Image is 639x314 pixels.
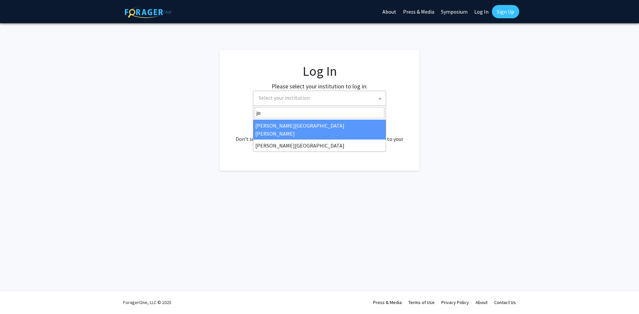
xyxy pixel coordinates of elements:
div: No account? . Don't see your institution? about bringing ForagerOne to your institution. [233,119,406,151]
li: [PERSON_NAME][GEOGRAPHIC_DATA][PERSON_NAME] [253,120,386,140]
a: Contact Us [494,299,516,305]
iframe: Chat [5,284,28,309]
div: ForagerOne, LLC © 2025 [123,291,171,314]
span: Select your institution [256,91,386,105]
a: About [476,299,488,305]
a: Privacy Policy [441,299,469,305]
li: [PERSON_NAME][GEOGRAPHIC_DATA] [253,140,386,152]
img: ForagerOne Logo [125,6,171,18]
a: Terms of Use [408,299,435,305]
input: Search [255,107,384,118]
a: Sign Up [492,5,519,18]
h1: Log In [233,63,406,79]
span: Select your institution [259,94,310,101]
label: Please select your institution to log in: [272,82,367,91]
span: Select your institution [253,91,386,106]
a: Press & Media [373,299,402,305]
